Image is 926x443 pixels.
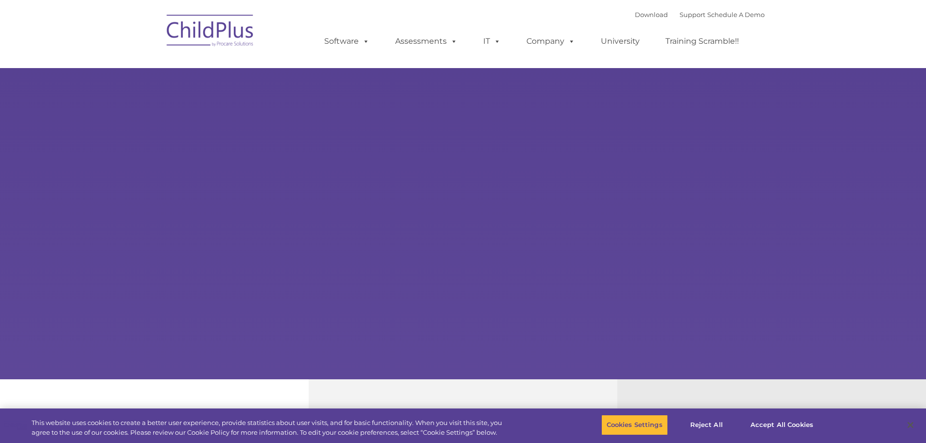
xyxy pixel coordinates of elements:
div: This website uses cookies to create a better user experience, provide statistics about user visit... [32,418,509,437]
img: ChildPlus by Procare Solutions [162,8,259,56]
a: Download [635,11,668,18]
button: Close [900,414,921,436]
a: University [591,32,649,51]
a: Support [680,11,705,18]
a: IT [473,32,510,51]
button: Cookies Settings [601,415,668,435]
a: Schedule A Demo [707,11,765,18]
a: Assessments [385,32,467,51]
a: Company [517,32,585,51]
button: Accept All Cookies [745,415,819,435]
font: | [635,11,765,18]
a: Training Scramble!! [656,32,749,51]
button: Reject All [676,415,737,435]
a: Software [314,32,379,51]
